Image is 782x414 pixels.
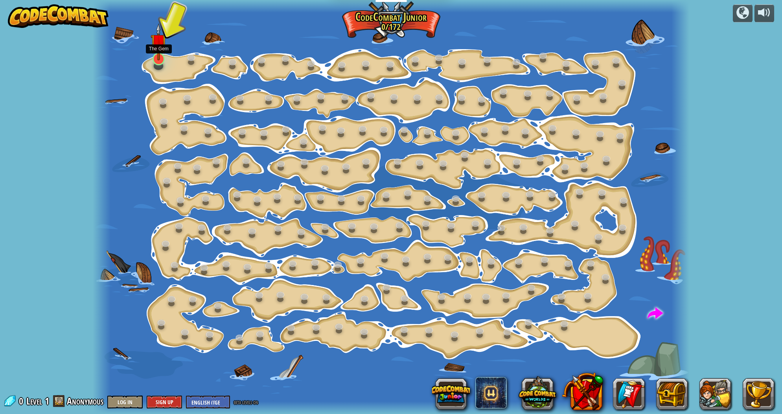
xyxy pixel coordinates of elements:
span: 1 [45,395,49,407]
span: Level [26,395,42,408]
button: Sign Up [147,396,182,408]
span: 0 [19,395,26,407]
button: Log In [107,396,143,408]
img: CodeCombat - Learn how to code by playing a game [8,4,109,28]
span: beta levels on [234,398,258,406]
button: Campaigns [733,4,753,23]
button: Adjust volume [754,4,774,23]
img: level-banner-unstarted.png [151,23,167,61]
span: Anonymous [67,395,103,407]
